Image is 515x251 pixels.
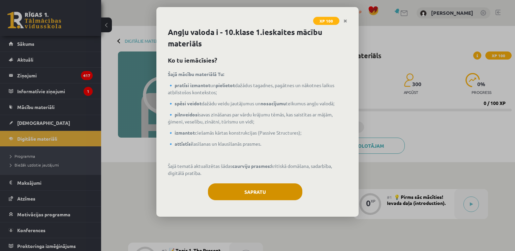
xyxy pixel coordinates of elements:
p: savas zināšanas par vārdu krājumu tēmās, kas saistītas ar mājām, ģimeni, veselību, zinātni, tūris... [168,111,347,125]
strong: nosacījumu [261,100,286,106]
strong: 🔹 attīstīsi [168,141,192,147]
p: lasīšanas un klausīšanās prasmes. [168,140,347,147]
strong: 🔹 pratīsi izmantot [168,82,210,88]
p: un dažādus tagadnes, pagātnes un nākotnes laikus atbilstošos kontekstos; [168,82,347,96]
h2: Ko tu iemācīsies? [168,56,347,65]
strong: pielietot [216,82,235,88]
span: XP 100 [313,17,339,25]
h1: Angļu valoda i - 10.klase 1.ieskaites mācību materiāls [168,27,347,49]
p: dažādu veidu jautājumus un teikumus angļu valodā; [168,100,347,107]
strong: caurviju prasmes: [232,163,271,169]
p: ciešamās kārtas konstrukcijas (Passive Structures); [168,129,347,136]
a: Close [339,14,351,28]
strong: 🔹 izmantot [168,130,195,136]
p: Šajā tematā aktualizētas šādas kritiskā domāšana, sadarbība, digitālā pratība. [168,163,347,177]
button: Sapratu [208,183,302,200]
strong: 🔹 spēsi veidot [168,100,202,106]
strong: 🔹 pilnveidosi [168,111,199,117]
strong: Šajā mācību materiālā Tu: [168,71,224,77]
